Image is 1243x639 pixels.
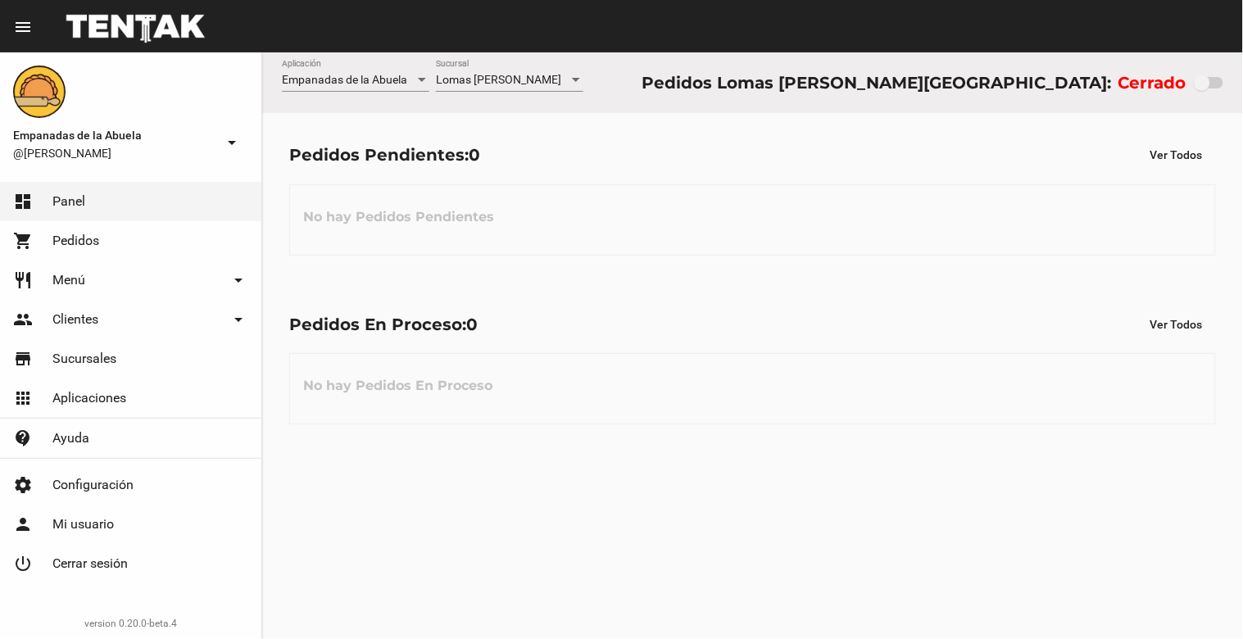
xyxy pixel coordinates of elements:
mat-icon: arrow_drop_down [229,270,248,290]
mat-icon: settings [13,475,33,495]
mat-icon: people [13,310,33,329]
button: Ver Todos [1137,140,1216,170]
img: f0136945-ed32-4f7c-91e3-a375bc4bb2c5.png [13,66,66,118]
span: @[PERSON_NAME] [13,145,215,161]
span: Pedidos [52,233,99,249]
span: Ver Todos [1150,318,1203,331]
div: Pedidos En Proceso: [289,311,478,338]
mat-icon: arrow_drop_down [229,310,248,329]
div: Pedidos Lomas [PERSON_NAME][GEOGRAPHIC_DATA]: [642,70,1111,96]
mat-icon: power_settings_new [13,554,33,573]
span: 0 [466,315,478,334]
span: Menú [52,272,85,288]
mat-icon: menu [13,17,33,37]
span: Empanadas de la Abuela [13,125,215,145]
h3: No hay Pedidos En Proceso [290,361,506,410]
mat-icon: shopping_cart [13,231,33,251]
span: Cerrar sesión [52,555,128,572]
div: Pedidos Pendientes: [289,142,480,168]
div: version 0.20.0-beta.4 [13,615,248,632]
span: Clientes [52,311,98,328]
span: Panel [52,193,85,210]
span: Lomas [PERSON_NAME] [436,73,561,86]
mat-icon: contact_support [13,428,33,448]
span: Configuración [52,477,134,493]
span: Empanadas de la Abuela [282,73,407,86]
h3: No hay Pedidos Pendientes [290,193,507,242]
mat-icon: arrow_drop_down [222,133,242,152]
mat-icon: restaurant [13,270,33,290]
mat-icon: apps [13,388,33,408]
span: Mi usuario [52,516,114,532]
mat-icon: store [13,349,33,369]
span: 0 [469,145,480,165]
span: Ver Todos [1150,148,1203,161]
button: Ver Todos [1137,310,1216,339]
span: Aplicaciones [52,390,126,406]
mat-icon: person [13,514,33,534]
span: Sucursales [52,351,116,367]
label: Cerrado [1118,70,1186,96]
mat-icon: dashboard [13,192,33,211]
span: Ayuda [52,430,89,446]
